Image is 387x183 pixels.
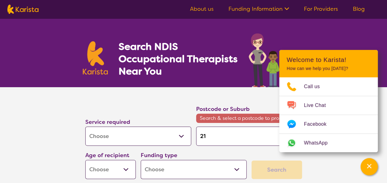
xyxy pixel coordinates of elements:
[141,152,177,159] label: Funding type
[83,41,108,75] img: Karista logo
[304,82,327,91] span: Call us
[228,5,289,13] a: Funding Information
[279,77,378,152] ul: Choose channel
[287,56,370,63] h2: Welcome to Karista!
[304,138,335,148] span: WhatsApp
[196,105,250,113] label: Postcode or Suburb
[190,5,214,13] a: About us
[196,127,302,146] input: Type
[353,5,365,13] a: Blog
[279,50,378,152] div: Channel Menu
[361,158,378,175] button: Channel Menu
[85,118,130,126] label: Service required
[118,40,238,77] h1: Search NDIS Occupational Therapists Near You
[279,134,378,152] a: Web link opens in a new tab.
[304,5,338,13] a: For Providers
[304,120,334,129] span: Facebook
[304,101,333,110] span: Live Chat
[249,33,304,87] img: occupational-therapy
[196,114,302,123] span: Search & select a postcode to proceed
[287,66,370,71] p: How can we help you [DATE]?
[85,152,129,159] label: Age of recipient
[7,5,38,14] img: Karista logo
